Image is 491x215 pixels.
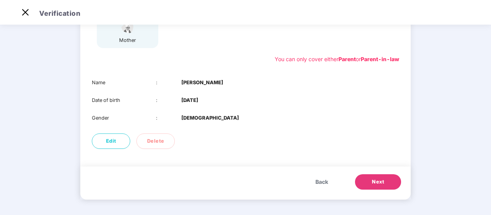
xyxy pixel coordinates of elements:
[156,97,182,104] div: :
[355,174,401,190] button: Next
[118,37,137,44] div: mother
[92,133,130,149] button: Edit
[156,79,182,87] div: :
[156,114,182,122] div: :
[118,21,137,34] img: svg+xml;base64,PHN2ZyB4bWxucz0iaHR0cDovL3d3dy53My5vcmcvMjAwMC9zdmciIHdpZHRoPSI1NCIgaGVpZ2h0PSIzOC...
[338,56,356,62] b: Parent
[92,79,156,87] div: Name
[275,55,399,63] div: You can only cover either or
[308,174,336,190] button: Back
[315,178,328,186] span: Back
[372,178,384,186] span: Next
[147,137,164,145] span: Delete
[181,97,198,104] b: [DATE]
[361,56,399,62] b: Parent-in-law
[181,79,223,87] b: [PERSON_NAME]
[92,97,156,104] div: Date of birth
[106,137,116,145] span: Edit
[136,133,175,149] button: Delete
[181,114,239,122] b: [DEMOGRAPHIC_DATA]
[92,114,156,122] div: Gender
